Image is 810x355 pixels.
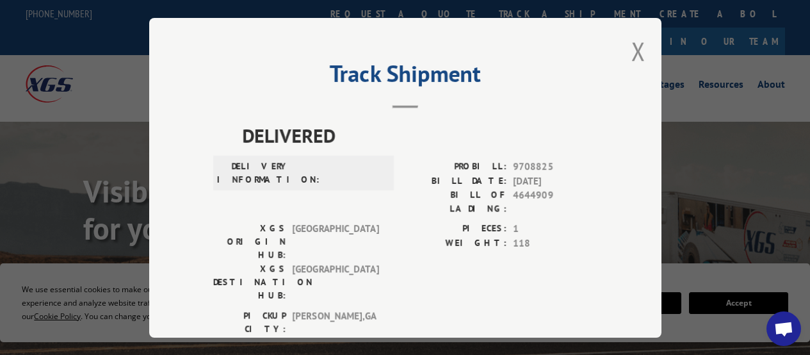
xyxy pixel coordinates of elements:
label: PROBILL: [405,160,506,174]
label: XGS DESTINATION HUB: [213,262,286,302]
span: DELIVERED [242,121,597,150]
span: 4644909 [513,188,597,215]
label: BILL OF LADING: [405,188,506,215]
button: Close modal [631,34,645,68]
span: 9708825 [513,160,597,174]
span: [GEOGRAPHIC_DATA] [292,262,378,302]
label: DELIVERY INFORMATION: [217,160,289,186]
span: [GEOGRAPHIC_DATA] [292,222,378,262]
label: PICKUP CITY: [213,309,286,336]
span: 118 [513,236,597,251]
span: 1 [513,222,597,236]
div: Open chat [766,311,801,346]
label: WEIGHT: [405,236,506,251]
label: PIECES: [405,222,506,236]
span: [DATE] [513,174,597,188]
label: XGS ORIGIN HUB: [213,222,286,262]
span: [PERSON_NAME] , GA [292,309,378,336]
h2: Track Shipment [213,65,597,89]
label: BILL DATE: [405,174,506,188]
